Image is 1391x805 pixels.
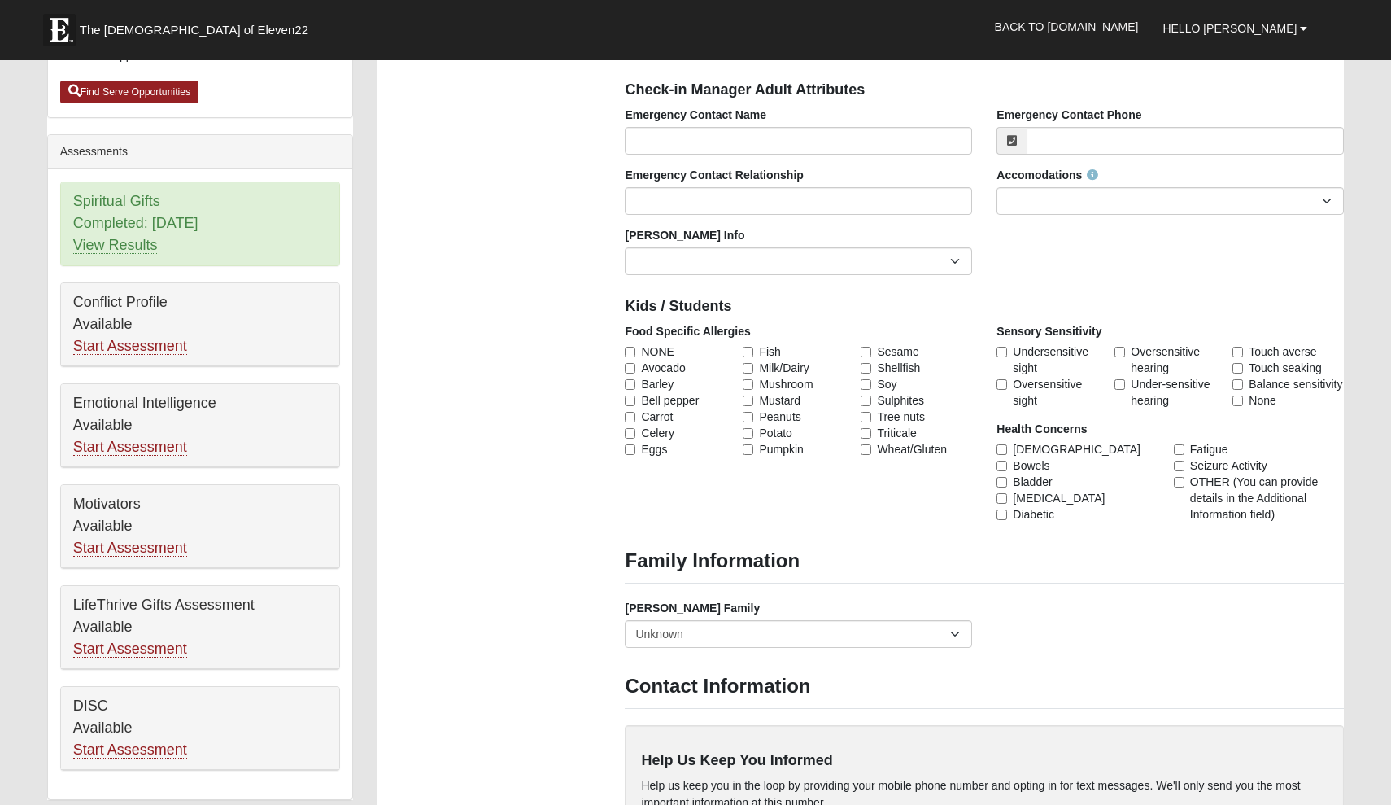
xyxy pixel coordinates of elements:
[877,392,924,409] span: Sulphites
[1013,343,1108,376] span: Undersensitive sight
[996,323,1101,339] label: Sensory Sensitivity
[625,444,635,455] input: Eggs
[641,425,674,441] span: Celery
[625,549,1344,573] h3: Family Information
[625,347,635,357] input: NONE
[759,409,800,425] span: Peanuts
[996,444,1007,455] input: [DEMOGRAPHIC_DATA]
[1013,376,1108,409] span: Oversensitive sight
[877,360,920,376] span: Shellfish
[1131,376,1226,409] span: Under-sensitive hearing
[61,687,339,770] div: DISC Available
[625,363,635,374] input: Avocado
[996,379,1007,390] input: Oversensitive sight
[759,376,813,392] span: Mushroom
[743,428,753,439] input: Potato
[625,323,750,339] label: Food Specific Allergies
[80,22,308,38] span: The [DEMOGRAPHIC_DATA] of Eleven22
[1131,343,1226,376] span: Oversensitive hearing
[1013,441,1140,457] span: [DEMOGRAPHIC_DATA]
[641,376,674,392] span: Barley
[641,392,699,409] span: Bell pepper
[61,283,339,366] div: Conflict Profile Available
[1114,379,1125,390] input: Under-sensitive hearing
[759,343,780,360] span: Fish
[1190,474,1344,523] span: OTHER (You can provide details in the Additional Information field)
[1232,363,1243,374] input: Touch seaking
[35,6,360,46] a: The [DEMOGRAPHIC_DATA] of Eleven22
[861,428,871,439] input: Triticale
[743,412,753,422] input: Peanuts
[1013,457,1049,474] span: Bowels
[861,363,871,374] input: Shellfish
[1174,444,1184,455] input: Fatigue
[759,392,800,409] span: Mustard
[73,742,187,759] a: Start Assessment
[877,376,896,392] span: Soy
[641,441,667,457] span: Eggs
[73,641,187,658] a: Start Assessment
[641,752,1328,770] h4: Help Us Keep You Informed
[996,493,1007,504] input: [MEDICAL_DATA]
[996,167,1098,183] label: Accomodations
[625,227,744,243] label: [PERSON_NAME] Info
[743,396,753,406] input: Mustard
[61,182,339,265] div: Spiritual Gifts Completed: [DATE]
[48,135,352,169] div: Assessments
[1249,343,1316,360] span: Touch averse
[996,477,1007,488] input: Bladder
[996,107,1141,123] label: Emergency Contact Phone
[73,237,158,254] a: View Results
[61,586,339,669] div: LifeThrive Gifts Assessment Available
[861,379,871,390] input: Soy
[61,384,339,467] div: Emotional Intelligence Available
[759,441,803,457] span: Pumpkin
[641,343,674,360] span: NONE
[625,412,635,422] input: Carrot
[996,461,1007,471] input: Bowels
[625,675,1344,698] h3: Contact Information
[877,409,925,425] span: Tree nuts
[1174,477,1184,488] input: OTHER (You can provide details in the Additional Information field)
[743,347,753,357] input: Fish
[1232,379,1243,390] input: Balance sensitivity
[641,360,685,376] span: Avocado
[877,343,918,360] span: Sesame
[625,428,635,439] input: Celery
[861,396,871,406] input: Sulphites
[861,444,871,455] input: Wheat/Gluten
[625,298,1344,316] h4: Kids / Students
[1013,474,1052,490] span: Bladder
[861,412,871,422] input: Tree nuts
[625,107,766,123] label: Emergency Contact Name
[641,409,673,425] span: Carrot
[743,379,753,390] input: Mushroom
[743,363,753,374] input: Milk/Dairy
[625,81,1344,99] h4: Check-in Manager Adult Attributes
[1249,392,1275,409] span: None
[625,167,803,183] label: Emergency Contact Relationship
[861,347,871,357] input: Sesame
[625,600,760,616] label: [PERSON_NAME] Family
[1162,22,1297,35] span: Hello [PERSON_NAME]
[1232,347,1243,357] input: Touch averse
[983,7,1151,47] a: Back to [DOMAIN_NAME]
[996,510,1007,520] input: Diabetic
[73,540,187,557] a: Start Assessment
[43,14,76,46] img: Eleven22 logo
[625,379,635,390] input: Barley
[1190,441,1228,457] span: Fatigue
[625,396,635,406] input: Bell pepper
[1190,457,1267,474] span: Seizure Activity
[1150,8,1319,49] a: Hello [PERSON_NAME]
[1249,360,1322,376] span: Touch seaking
[73,338,187,355] a: Start Assessment
[60,81,199,103] a: Find Serve Opportunities
[996,347,1007,357] input: Undersensitive sight
[996,421,1087,437] label: Health Concerns
[1114,347,1125,357] input: Oversensitive hearing
[61,485,339,568] div: Motivators Available
[759,425,791,441] span: Potato
[1013,490,1105,506] span: [MEDICAL_DATA]
[1013,506,1054,523] span: Diabetic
